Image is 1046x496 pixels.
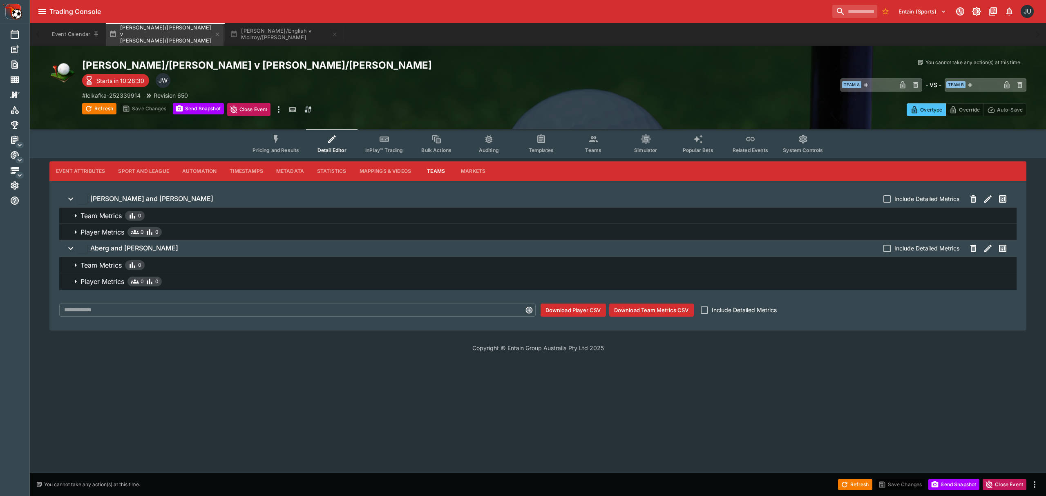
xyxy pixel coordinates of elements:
button: No Bookmarks [879,5,892,18]
div: Help & Support [10,196,33,206]
span: 0 [138,261,141,269]
button: Sport and League [112,161,175,181]
button: Download Team Metrics CSV [609,304,694,317]
span: Include Detailed Metrics [894,194,959,203]
button: Team Metrics0 [59,257,1017,273]
span: Pricing and Results [253,147,299,153]
button: Player Metrics00 [59,273,1017,290]
span: System Controls [783,147,823,153]
button: Send Snapshot [173,103,224,114]
button: Close Event [983,479,1026,490]
button: Team Metrics0 [59,208,1017,224]
p: Revision 650 [154,91,188,100]
button: Event Calendar [47,23,104,46]
p: Player Metrics [80,227,124,237]
div: Justin Walsh [156,73,170,88]
button: Download Player CSV [541,304,606,317]
p: Override [959,105,980,114]
div: New Event [10,45,33,54]
span: Templates [529,147,554,153]
span: Related Events [733,147,768,153]
span: Team A [842,81,861,88]
button: Timestamps [223,161,270,181]
p: Starts in 10:28:30 [96,76,144,85]
button: Override [945,103,983,116]
h6: Aberg and [PERSON_NAME] [90,244,178,252]
p: Team Metrics [80,211,122,221]
button: Documentation [986,4,1000,19]
button: Mappings & Videos [353,161,418,181]
button: Select Tenant [894,5,951,18]
button: Notifications [1002,4,1017,19]
div: Event type filters [246,129,829,158]
span: InPlay™ Trading [365,147,403,153]
div: Justin.Walsh [1021,5,1034,18]
span: Include Detailed Metrics [894,244,959,252]
button: Refresh [82,103,116,114]
div: Infrastructure [10,165,33,175]
button: more [1030,480,1039,489]
h6: - VS - [925,80,941,89]
div: Categories [10,105,33,115]
button: Statistics [311,161,353,181]
button: Toggle light/dark mode [969,4,984,19]
p: Team Metrics [80,260,122,270]
p: Copyright © Entain Group Australia Pty Ltd 2025 [30,344,1046,352]
span: 0 [155,228,159,236]
p: You cannot take any action(s) at this time. [44,481,140,488]
button: Close Event [227,103,271,116]
p: Player Metrics [80,277,124,286]
div: Management [10,135,33,145]
div: Start From [907,103,1026,116]
button: Automation [176,161,224,181]
button: Event Attributes [49,161,112,181]
p: Copy To Clipboard [82,91,141,100]
button: Send Snapshot [928,479,979,490]
img: golf.png [49,59,76,85]
span: Include Detailed Metrics [712,306,777,314]
div: Nexus Entities [10,90,33,100]
div: System Settings [10,181,33,190]
button: Overtype [907,103,946,116]
button: Past Performances [995,192,1010,206]
div: Search [10,60,33,69]
div: Sports Pricing [10,150,33,160]
span: Bulk Actions [421,147,451,153]
button: Auto-Save [983,103,1026,116]
span: 0 [141,228,144,236]
button: Aberg and [PERSON_NAME]Include Detailed MetricsPast Performances [59,240,1017,257]
button: Past Performances [995,241,1010,256]
span: 0 [138,212,141,220]
button: Teams [418,161,454,181]
div: Template Search [10,75,33,85]
div: Trading Console [49,7,829,16]
button: Metadata [270,161,311,181]
input: search [832,5,877,18]
span: Teams [585,147,601,153]
span: Simulator [634,147,657,153]
h6: [PERSON_NAME] and [PERSON_NAME] [90,194,213,203]
button: Markets [454,161,492,181]
span: Auditing [479,147,499,153]
button: Connected to PK [953,4,968,19]
span: 0 [141,277,144,286]
span: Popular Bets [683,147,713,153]
button: Player Metrics00 [59,224,1017,240]
span: Detail Editor [317,147,346,153]
button: [PERSON_NAME]/[PERSON_NAME] v [PERSON_NAME]/[PERSON_NAME] [106,23,224,46]
p: Auto-Save [997,105,1023,114]
h2: Copy To Clipboard [82,59,554,71]
button: [PERSON_NAME] and [PERSON_NAME]Include Detailed MetricsPast Performances [59,191,1017,207]
span: Team B [946,81,966,88]
button: [PERSON_NAME]/English v McIlroy/[PERSON_NAME] [225,23,343,46]
button: Justin.Walsh [1018,2,1036,20]
button: Refresh [838,479,872,490]
p: You cannot take any action(s) at this time. [925,59,1021,66]
img: PriceKinetics Logo [2,2,22,21]
div: Event Calendar [10,29,33,39]
button: open drawer [35,4,49,19]
span: 0 [155,277,159,286]
button: more [274,103,284,116]
p: Overtype [920,105,942,114]
div: Tournaments [10,120,33,130]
